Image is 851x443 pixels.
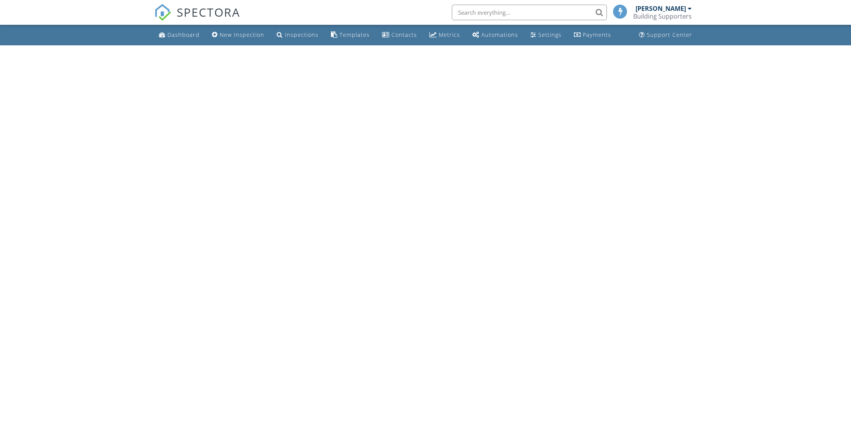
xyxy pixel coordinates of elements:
[439,31,460,38] div: Metrics
[636,28,695,42] a: Support Center
[583,31,611,38] div: Payments
[339,31,370,38] div: Templates
[527,28,565,42] a: Settings
[209,28,267,42] a: New Inspection
[167,31,200,38] div: Dashboard
[452,5,607,20] input: Search everything...
[391,31,417,38] div: Contacts
[379,28,420,42] a: Contacts
[636,5,686,12] div: [PERSON_NAME]
[633,12,692,20] div: Building Supporters
[274,28,322,42] a: Inspections
[154,10,240,27] a: SPECTORA
[220,31,264,38] div: New Inspection
[647,31,692,38] div: Support Center
[285,31,319,38] div: Inspections
[426,28,463,42] a: Metrics
[469,28,521,42] a: Automations (Basic)
[571,28,614,42] a: Payments
[156,28,203,42] a: Dashboard
[177,4,240,20] span: SPECTORA
[538,31,562,38] div: Settings
[328,28,373,42] a: Templates
[481,31,518,38] div: Automations
[154,4,171,21] img: The Best Home Inspection Software - Spectora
